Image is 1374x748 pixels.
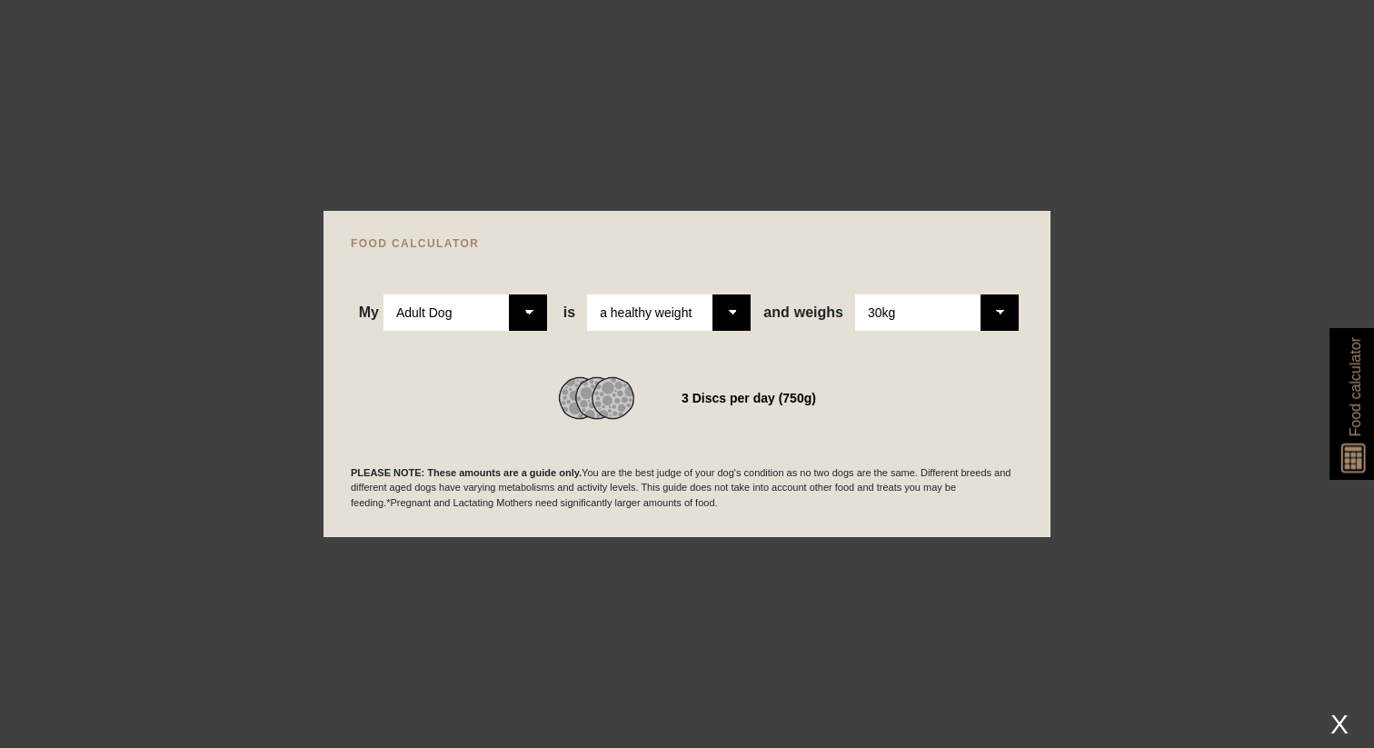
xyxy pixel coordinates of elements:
[359,304,379,321] span: My
[351,465,1023,511] p: You are the best judge of your dog's condition as no two dogs are the same. Different breeds and ...
[1344,337,1366,436] span: Food calculator
[563,304,575,321] span: is
[763,304,793,321] span: and
[351,238,1023,249] h4: FOOD CALCULATOR
[763,304,843,321] span: weighs
[1323,709,1356,739] div: X
[351,467,582,478] b: PLEASE NOTE: These amounts are a guide only.
[682,385,816,411] div: 3 Discs per day (750g)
